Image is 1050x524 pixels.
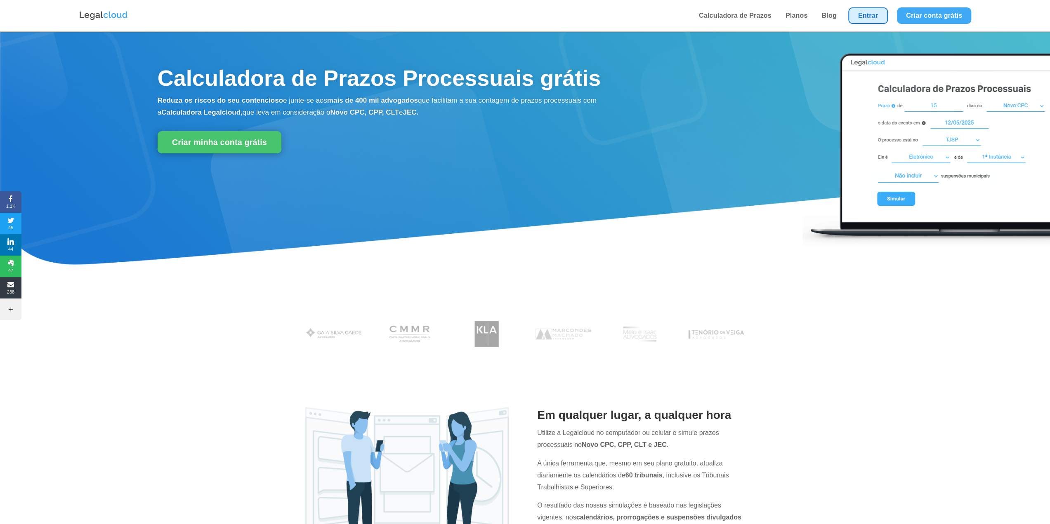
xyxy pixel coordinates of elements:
[582,441,667,448] strong: Novo CPC, CPP, CLT e JEC
[330,108,399,116] b: Novo CPC, CPP, CLT
[625,472,663,479] strong: 60 tribunais
[532,317,595,352] img: Marcondes Machado Advogados utilizam a Legalcloud
[302,317,366,352] img: Gaia Silva Gaede Advogados Associados
[327,96,418,104] b: mais de 400 mil advogados
[158,95,630,119] p: e junte-se aos que facilitam a sua contagem de prazos processuais com a que leva em consideração o e
[79,10,128,21] img: Logo da Legalcloud
[848,7,888,24] a: Entrar
[537,458,748,500] p: A única ferramenta que, mesmo em seu plano gratuito, atualiza diariamente os calendários de , inc...
[802,241,1050,248] a: Calculadora de Prazos Processuais Legalcloud
[158,96,283,104] b: Reduza os riscos do seu contencioso
[802,45,1050,247] img: Calculadora de Prazos Processuais Legalcloud
[537,407,748,427] h2: Em qualquer lugar, a qualquer hora
[403,108,418,116] b: JEC.
[455,317,518,352] img: Koury Lopes Advogados
[161,108,243,116] b: Calculadora Legalcloud,
[379,317,442,352] img: Costa Martins Meira Rinaldi Advogados
[158,131,281,153] a: Criar minha conta grátis
[897,7,971,24] a: Criar conta grátis
[537,427,748,458] p: Utilize a Legalcloud no computador ou celular e simule prazos processuais no .
[608,317,671,352] img: Profissionais do escritório Melo e Isaac Advogados utilizam a Legalcloud
[158,66,601,90] span: Calculadora de Prazos Processuais grátis
[684,317,748,352] img: Tenório da Veiga Advogados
